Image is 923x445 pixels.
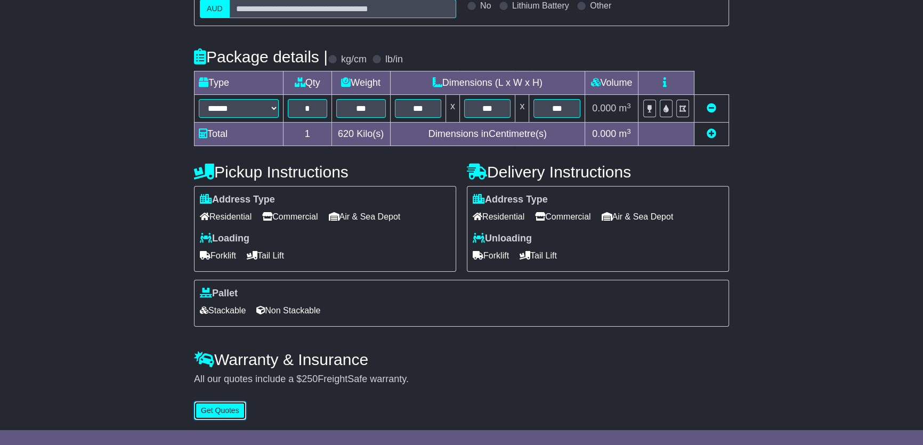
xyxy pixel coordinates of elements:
label: lb/in [385,54,403,66]
h4: Warranty & Insurance [194,351,729,368]
td: 1 [284,123,332,146]
span: m [619,128,631,139]
td: x [515,95,529,123]
span: Tail Lift [520,247,557,264]
td: Qty [284,71,332,95]
h4: Delivery Instructions [467,163,729,181]
label: Loading [200,233,249,245]
td: Weight [331,71,390,95]
span: Residential [473,208,524,225]
span: Non Stackable [256,302,320,319]
span: Air & Sea Depot [329,208,401,225]
span: 0.000 [592,128,616,139]
label: Address Type [200,194,275,206]
button: Get Quotes [194,401,246,420]
h4: Package details | [194,48,328,66]
span: Tail Lift [247,247,284,264]
label: Pallet [200,288,238,300]
span: Stackable [200,302,246,319]
a: Remove this item [707,103,716,114]
span: Commercial [262,208,318,225]
a: Add new item [707,128,716,139]
span: Commercial [535,208,590,225]
span: m [619,103,631,114]
h4: Pickup Instructions [194,163,456,181]
span: 0.000 [592,103,616,114]
label: No [480,1,491,11]
span: 620 [338,128,354,139]
span: Forklift [200,247,236,264]
td: Dimensions (L x W x H) [390,71,585,95]
label: kg/cm [341,54,367,66]
div: All our quotes include a $ FreightSafe warranty. [194,374,729,385]
td: x [446,95,460,123]
sup: 3 [627,102,631,110]
span: Residential [200,208,252,225]
span: 250 [302,374,318,384]
td: Kilo(s) [331,123,390,146]
sup: 3 [627,127,631,135]
label: Other [590,1,611,11]
td: Dimensions in Centimetre(s) [390,123,585,146]
span: Air & Sea Depot [602,208,674,225]
td: Total [195,123,284,146]
label: Address Type [473,194,548,206]
td: Volume [585,71,638,95]
label: Unloading [473,233,532,245]
label: Lithium Battery [512,1,569,11]
td: Type [195,71,284,95]
span: Forklift [473,247,509,264]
